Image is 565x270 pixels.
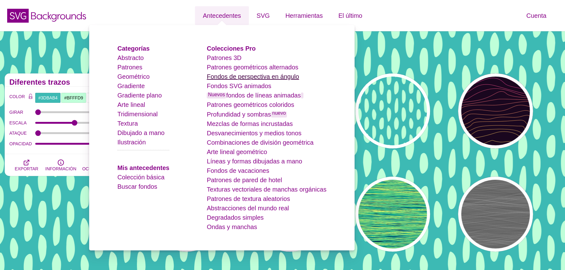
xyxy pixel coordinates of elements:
a: Ilustración [117,139,146,146]
a: Fondos SVG animados [207,82,271,89]
a: SVG [249,6,278,25]
a: Mis antecedentes [117,164,169,171]
font: EXPORTAR [15,166,38,171]
button: líneas horizontales grises curvas y onduladas [458,177,533,252]
font: Herramientas [285,12,323,19]
a: Ondas y manchas [207,223,257,230]
font: El último [338,12,362,19]
a: Colección básica [117,174,164,181]
a: Patrones [117,64,142,71]
a: Nuevosfondos de líneas animadas [207,92,303,99]
a: Abstracciones del mundo real [207,205,289,212]
a: Profundidad y sombrasnuevo [207,111,287,118]
a: Patrones 3D [207,54,241,61]
a: Fondos de perspectiva en ángulo [207,73,299,80]
a: Abstracto [117,54,143,61]
a: Categorías [117,45,149,52]
a: Tridimensional [117,111,157,117]
a: Fondos de vacaciones [207,167,269,174]
font: ESCALA [9,120,27,125]
button: INFORMACIÓN [44,154,78,176]
a: El último [331,6,370,25]
a: Arte lineal geométrico [207,148,267,155]
a: Antecedentes [195,6,249,25]
font: Antecedentes [203,12,241,19]
a: Colecciones Pro [207,45,256,52]
font: COLOR [9,94,25,99]
a: Patrones de textura aleatorios [207,195,290,202]
font: OPACIDAD [9,141,32,146]
a: Desvanecimientos y medios tonos [207,130,301,137]
font: SVG [257,12,270,19]
button: Manchas y puntos verdes en la cuadrícula [355,73,430,148]
a: Herramientas [278,6,331,25]
font: Diferentes trazos [9,78,70,86]
button: OCULTAR IU [78,154,112,176]
a: Degradados simples [207,214,263,221]
a: Patrones de pared de hotel [207,177,282,183]
font: ATAQUE [9,131,27,136]
font: fondos de líneas animadas [226,92,301,99]
font: Cuenta [526,12,547,19]
a: Geométrico [117,73,149,80]
font: OCULTAR IU [82,166,108,171]
button: Diseño topográfico de líneas amarillas a rosas [458,73,533,148]
a: Dibujado a mano [117,129,164,136]
a: Gradiente plano [117,92,162,99]
a: Combinaciones de división geométrica [207,139,313,146]
font: Profundidad y sombras [207,111,271,118]
a: Líneas y formas dibujadas a mano [207,158,302,165]
a: Mezclas de formas incrustadas [207,120,293,127]
a: Buscar fondos [117,183,157,190]
font: nuevo [272,110,286,116]
font: INFORMACIÓN [45,166,76,171]
font: Nuevos [208,92,225,97]
button: hilos enredados de color amarillo, verde y azul [355,177,430,252]
a: Patrones geométricos coloridos [207,101,294,108]
a: Arte lineal [117,101,145,108]
a: Patrones geométricos alternados [207,64,298,71]
a: Cuenta [519,6,554,25]
button: Bloqueo de color [26,92,35,101]
button: EXPORTAR [9,154,44,176]
a: Texturas vectoriales de manchas orgánicas [207,186,326,193]
a: Textura [117,120,138,127]
a: Gradiente [117,82,145,89]
font: GIRAR [9,110,23,115]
